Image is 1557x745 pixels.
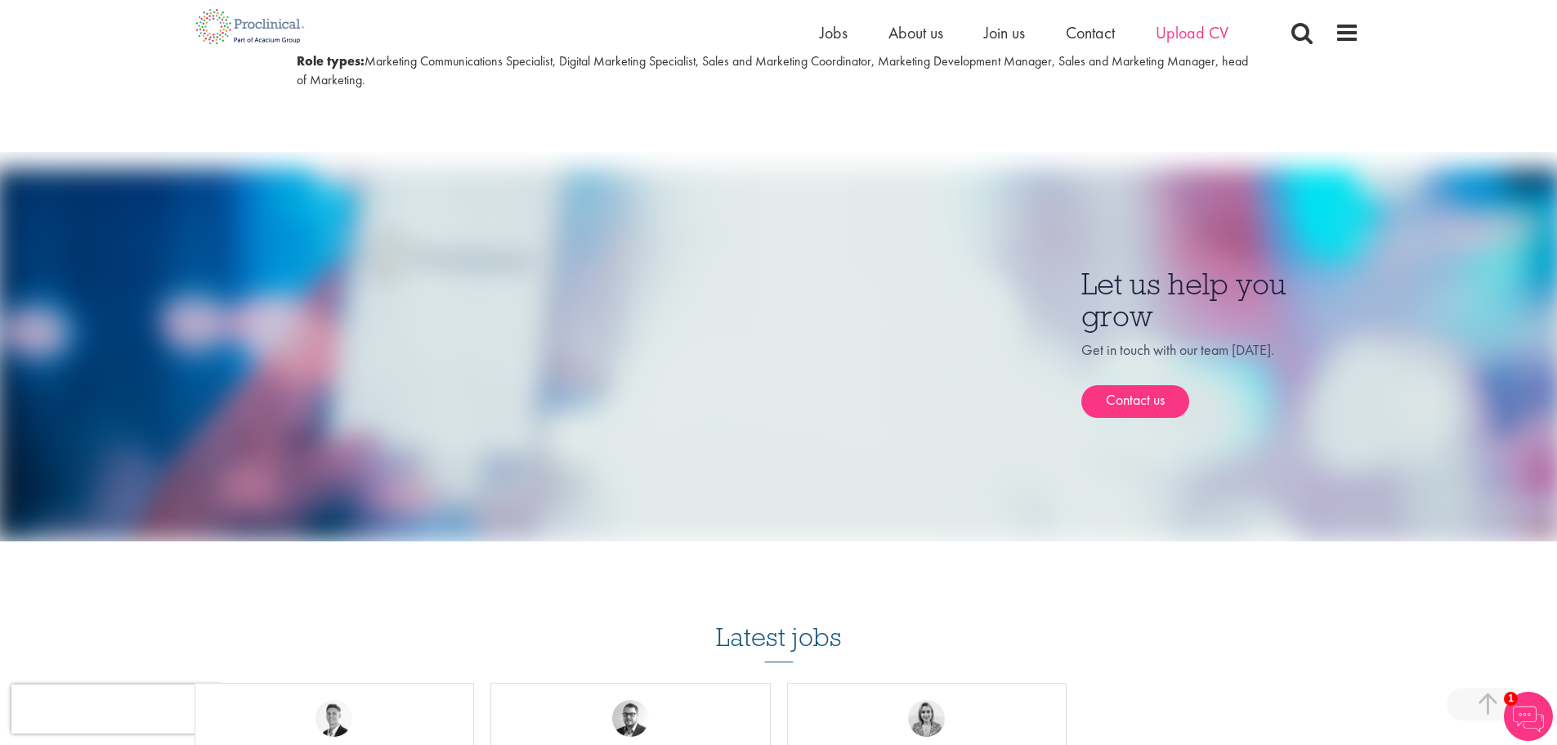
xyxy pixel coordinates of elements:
img: Chatbot [1504,692,1553,741]
a: Upload CV [1156,22,1228,43]
a: Contact [1066,22,1115,43]
h3: Latest jobs [716,582,842,662]
a: About us [888,22,943,43]
a: Contact us [1081,385,1189,418]
img: Niklas Kaminski [612,700,649,737]
a: Join us [984,22,1025,43]
iframe: reCAPTCHA [11,684,221,734]
h3: Let us help you grow [1081,268,1359,331]
strong: Role types: [297,52,365,70]
img: George Watson [315,700,352,737]
img: Merna Hermiz [908,700,945,737]
span: 1 [1504,692,1518,706]
div: Get in touch with our team [DATE]. [1081,339,1359,418]
a: Jobs [820,22,848,43]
